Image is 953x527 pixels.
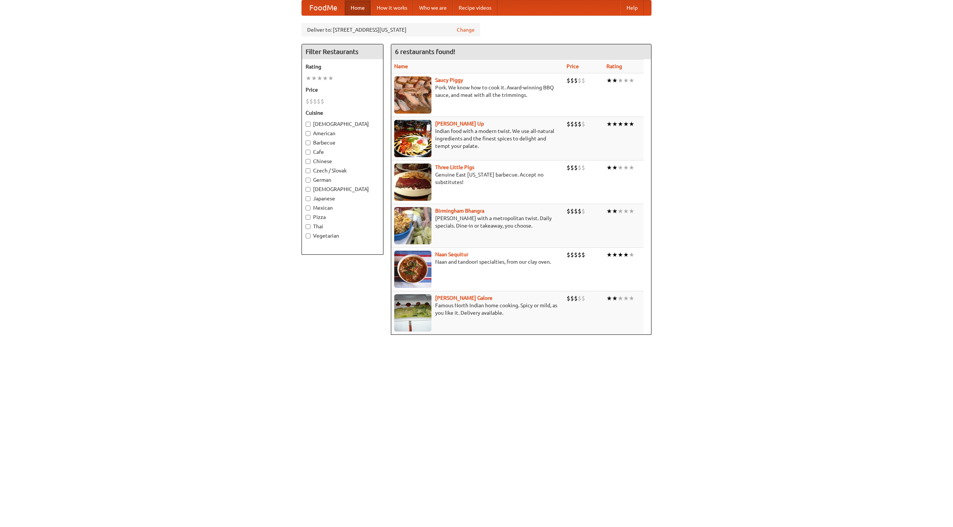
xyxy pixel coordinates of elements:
[306,148,379,156] label: Cafe
[623,164,629,172] li: ★
[306,140,310,145] input: Barbecue
[306,130,379,137] label: American
[623,294,629,302] li: ★
[629,164,634,172] li: ★
[612,120,618,128] li: ★
[606,294,612,302] li: ★
[306,63,379,70] h5: Rating
[306,204,379,212] label: Mexican
[574,120,578,128] li: $
[394,294,431,331] img: currygalore.jpg
[306,234,310,238] input: Vegetarian
[328,74,334,82] li: ★
[629,76,634,85] li: ★
[306,139,379,146] label: Barbecue
[394,127,561,150] p: Indian food with a modern twist. We use all-natural ingredients and the finest spices to delight ...
[435,295,493,301] a: [PERSON_NAME] Galore
[306,196,310,201] input: Japanese
[313,97,317,105] li: $
[395,48,455,55] ng-pluralize: 6 restaurants found!
[306,223,379,230] label: Thai
[629,251,634,259] li: ★
[306,74,311,82] li: ★
[606,63,622,69] a: Rating
[618,207,623,215] li: ★
[578,294,581,302] li: $
[623,76,629,85] li: ★
[394,207,431,244] img: bhangra.jpg
[618,76,623,85] li: ★
[567,207,570,215] li: $
[394,251,431,288] img: naansequitur.jpg
[570,120,574,128] li: $
[394,120,431,157] img: curryup.jpg
[567,251,570,259] li: $
[306,232,379,239] label: Vegetarian
[435,77,463,83] a: Saucy Piggy
[606,251,612,259] li: ★
[394,76,431,114] img: saucy.jpg
[623,251,629,259] li: ★
[570,164,574,172] li: $
[302,44,383,59] h4: Filter Restaurants
[578,164,581,172] li: $
[394,63,408,69] a: Name
[581,251,585,259] li: $
[581,120,585,128] li: $
[371,0,413,15] a: How it works
[570,251,574,259] li: $
[612,294,618,302] li: ★
[457,26,475,34] a: Change
[311,74,317,82] li: ★
[581,294,585,302] li: $
[306,122,310,127] input: [DEMOGRAPHIC_DATA]
[306,167,379,174] label: Czech / Slovak
[317,97,321,105] li: $
[394,164,431,201] img: littlepigs.jpg
[306,150,310,155] input: Cafe
[453,0,497,15] a: Recipe videos
[394,215,561,229] p: [PERSON_NAME] with a metropolitan twist. Daily specials. Dine-in or takeaway, you choose.
[435,251,468,257] a: Naan Sequitur
[306,213,379,221] label: Pizza
[606,120,612,128] li: ★
[306,97,309,105] li: $
[612,164,618,172] li: ★
[567,63,579,69] a: Price
[629,294,634,302] li: ★
[581,76,585,85] li: $
[306,206,310,210] input: Mexican
[612,207,618,215] li: ★
[306,109,379,117] h5: Cuisine
[435,164,474,170] a: Three Little Pigs
[581,207,585,215] li: $
[612,251,618,259] li: ★
[306,185,379,193] label: [DEMOGRAPHIC_DATA]
[578,76,581,85] li: $
[612,76,618,85] li: ★
[570,76,574,85] li: $
[621,0,644,15] a: Help
[306,158,379,165] label: Chinese
[618,164,623,172] li: ★
[306,120,379,128] label: [DEMOGRAPHIC_DATA]
[435,208,484,214] b: Birmingham Bhangra
[306,131,310,136] input: American
[581,164,585,172] li: $
[574,294,578,302] li: $
[306,168,310,173] input: Czech / Slovak
[306,159,310,164] input: Chinese
[435,121,484,127] a: [PERSON_NAME] Up
[567,120,570,128] li: $
[306,178,310,182] input: German
[570,294,574,302] li: $
[321,97,324,105] li: $
[306,86,379,93] h5: Price
[574,76,578,85] li: $
[618,294,623,302] li: ★
[574,164,578,172] li: $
